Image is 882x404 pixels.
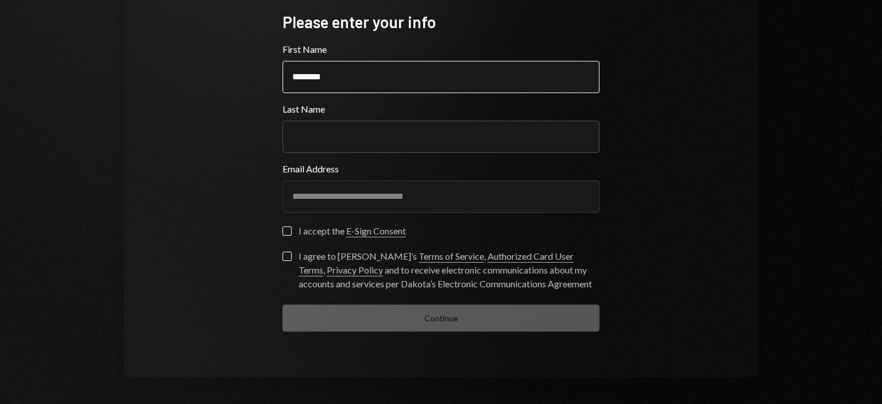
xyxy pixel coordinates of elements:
div: I agree to [PERSON_NAME]’s , , and to receive electronic communications about my accounts and ser... [299,249,599,291]
div: I accept the [299,224,406,238]
a: Terms of Service [419,251,484,263]
label: First Name [283,43,599,56]
a: Authorized Card User Terms [299,251,574,276]
div: Please enter your info [283,11,599,33]
button: I accept the E-Sign Consent [283,226,292,236]
a: Privacy Policy [327,264,383,276]
button: I agree to [PERSON_NAME]’s Terms of Service, Authorized Card User Terms, Privacy Policy and to re... [283,252,292,261]
label: Email Address [283,162,599,176]
a: E-Sign Consent [346,225,406,237]
label: Last Name [283,102,599,116]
